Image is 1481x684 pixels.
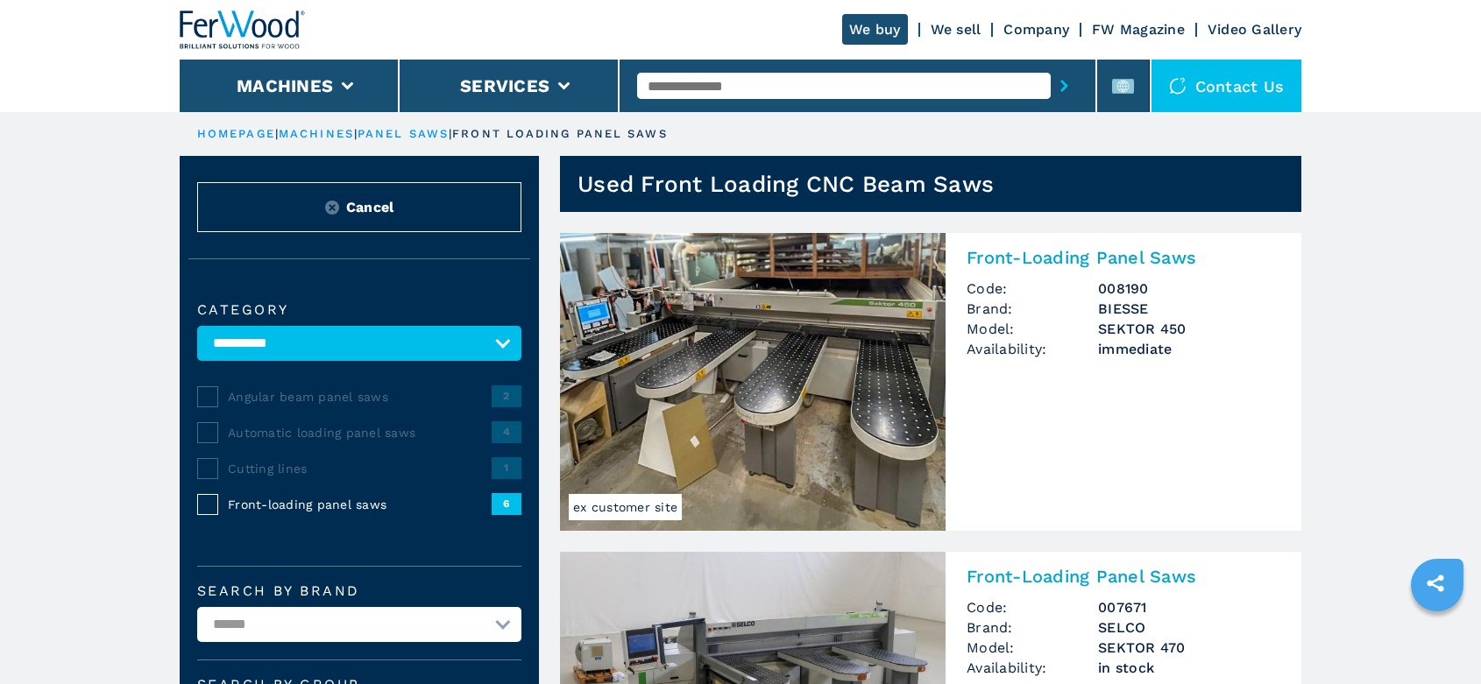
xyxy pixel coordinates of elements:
img: Contact us [1169,77,1187,95]
a: Company [1003,21,1069,38]
img: Front-Loading Panel Saws BIESSE SEKTOR 450 [560,233,946,531]
button: ResetCancel [197,182,521,232]
h3: BIESSE [1098,299,1280,319]
label: Search by brand [197,584,521,598]
span: Cancel [346,197,394,217]
span: Front-loading panel saws [228,496,492,513]
h3: SEKTOR 450 [1098,319,1280,339]
a: We sell [931,21,981,38]
span: Brand: [967,617,1098,638]
a: sharethis [1414,561,1457,605]
span: Automatic loading panel saws [228,424,492,441]
h3: 007671 [1098,597,1280,617]
span: | [354,127,358,140]
span: immediate [1098,339,1280,359]
button: Services [460,75,549,96]
a: We buy [842,14,908,45]
button: Machines [237,75,333,96]
span: 1 [492,457,521,478]
a: machines [279,127,354,140]
span: 6 [492,493,521,514]
h2: Front-Loading Panel Saws [967,566,1280,587]
h3: SELCO [1098,617,1280,638]
span: Model: [967,319,1098,339]
img: Reset [325,201,339,215]
a: panel saws [358,127,449,140]
a: HOMEPAGE [197,127,275,140]
span: in stock [1098,658,1280,678]
span: Model: [967,638,1098,658]
span: Availability: [967,339,1098,359]
h1: Used Front Loading CNC Beam Saws [578,170,994,198]
h3: SEKTOR 470 [1098,638,1280,658]
span: | [449,127,452,140]
label: Category [197,303,521,317]
h2: Front-Loading Panel Saws [967,247,1280,268]
span: ex customer site [569,494,682,520]
a: Video Gallery [1208,21,1301,38]
span: Cutting lines [228,460,492,477]
span: Availability: [967,658,1098,678]
span: Brand: [967,299,1098,319]
button: submit-button [1051,66,1078,106]
a: FW Magazine [1092,21,1185,38]
h3: 008190 [1098,279,1280,299]
span: Angular beam panel saws [228,388,492,405]
span: | [275,127,279,140]
div: Contact us [1151,60,1302,112]
span: 2 [492,385,521,406]
p: front loading panel saws [452,126,667,142]
iframe: Chat [1407,605,1468,671]
span: Code: [967,279,1098,299]
a: Front-Loading Panel Saws BIESSE SEKTOR 450ex customer siteFront-Loading Panel SawsCode:008190Bran... [560,233,1301,531]
span: 4 [492,421,521,442]
span: Code: [967,597,1098,617]
img: Ferwood [180,11,306,49]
